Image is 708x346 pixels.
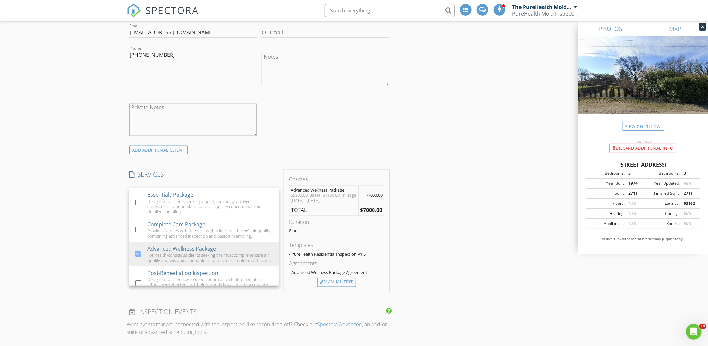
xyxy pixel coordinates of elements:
a: SPECTORA [127,9,199,22]
p: Want events that are connected with the inspection, like radon drop-off? Check out , an add-on su... [127,321,392,336]
div: $5900.00 (Base) +$1100.00 (mileage [DATE] - [DATE]) [291,192,357,203]
span: N/A [628,201,636,206]
td: TOTAL [289,204,359,216]
div: 2711 [625,191,643,196]
div: - Advanced Wellness Package Agreement [289,270,384,275]
a: MAP [643,21,708,36]
div: Manual Edit [317,278,356,287]
div: The PureHealth Mold Inspections Team [512,4,572,10]
div: 3 [680,170,698,176]
div: Incorrect? [578,139,708,144]
div: Appliances: [588,221,625,227]
div: 3 [625,170,643,176]
div: Year Built: [588,180,625,186]
div: Provides families with deeper insights into their home's air quality, combining advanced inspecti... [147,228,273,239]
img: streetview [578,36,708,130]
div: For health-conscious clients seeking the most comprehensive air quality analysis and actionable s... [147,253,273,263]
span: SPECTORA [145,3,199,17]
input: Search everything... [325,4,455,17]
div: Bathrooms: [643,170,680,176]
div: Essentials Package [147,191,193,199]
span: N/A [628,211,636,216]
img: The Best Home Inspection Software - Spectora [127,3,141,18]
p: 8 hrs [289,229,384,234]
iframe: Intercom live chat [686,324,702,340]
span: N/A [684,180,691,186]
div: Bedrooms: [588,170,625,176]
div: Discard Additional info [610,144,676,153]
div: Agreements [289,260,384,267]
div: Designed for clients seeking a quick, technology-driven assessment to understand basic air qualit... [147,199,273,214]
div: [STREET_ADDRESS] [586,161,700,168]
div: 2711 [680,191,698,196]
div: Charges [289,175,384,183]
div: Designed for clients who need confirmation that remediation efforts were effective and their prop... [147,277,273,298]
div: Templates [289,241,384,249]
div: ADD ADDITIONAL client [129,146,188,154]
div: Complete Care Package [147,220,205,228]
span: N/A [628,221,636,226]
div: Finished Sq Ft: [643,191,680,196]
span: 10 [699,324,707,329]
div: - PureHealth Residential Inspection V1.5 [289,252,384,257]
div: Year Updated: [643,180,680,186]
h4: INSPECTION EVENTS [129,308,389,316]
span: N/A [684,211,691,216]
div: Advanced Wellness Package [291,187,357,192]
span: N/A [684,221,691,226]
a: PHOTOS [578,21,643,36]
h4: SERVICES [129,170,279,179]
div: Sq Ft: [588,191,625,196]
div: Lot Size: [643,201,680,206]
a: Spectora Advanced [317,321,362,328]
div: Advanced Wellness Package [147,245,216,253]
div: Cooling: [643,211,680,216]
p: All data is unverified and for informational purposes only. [586,237,700,241]
div: 63162 [680,201,698,206]
a: View on Zillow [622,122,664,131]
div: Floors: [588,201,625,206]
div: Rooms: [643,221,680,227]
div: Post-Remediation Inspection [147,269,218,277]
span: $7000.00 [366,192,383,198]
div: Heating: [588,211,625,216]
div: 1974 [625,180,643,186]
div: PureHealth Mold Inspections [512,10,577,17]
strong: $7000.00 [360,206,382,214]
div: Duration [289,218,384,226]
